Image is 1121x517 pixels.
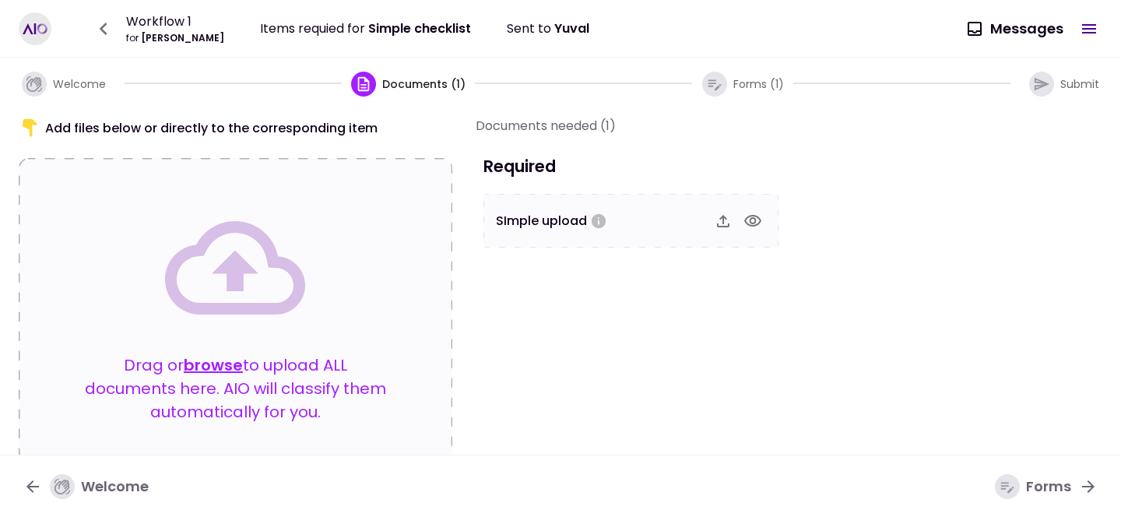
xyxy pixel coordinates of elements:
[382,76,466,92] span: Documents (1)
[554,19,589,37] span: Yuval
[476,154,1098,178] h3: Required
[590,213,607,230] svg: these are the instructions for simple upload
[9,59,118,109] button: Welcome
[956,9,1076,49] button: Messages
[995,474,1071,499] div: Forms
[53,76,106,92] span: Welcome
[982,466,1110,507] button: Forms
[19,116,452,139] div: Add files below or directly to the corresponding item
[184,353,243,377] button: browse
[260,19,471,38] div: Items requied for
[733,76,784,92] span: Forms (1)
[126,31,224,45] div: [PERSON_NAME]
[50,474,149,499] div: Welcome
[1017,59,1112,109] button: Submit
[698,59,788,109] button: Forms (1)
[11,466,161,507] button: Welcome
[496,212,587,230] span: SImple upload
[347,59,469,109] button: Documents (1)
[23,16,47,41] img: AIO
[126,12,224,31] div: Workflow 1
[81,353,390,424] p: Drag or to upload ALL documents here. AIO will classify them automatically for you.
[126,31,139,44] span: for
[1060,76,1099,92] span: Submit
[476,116,616,135] div: Documents needed (1)
[507,19,589,38] div: Sent to
[368,19,471,37] span: Simple checklist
